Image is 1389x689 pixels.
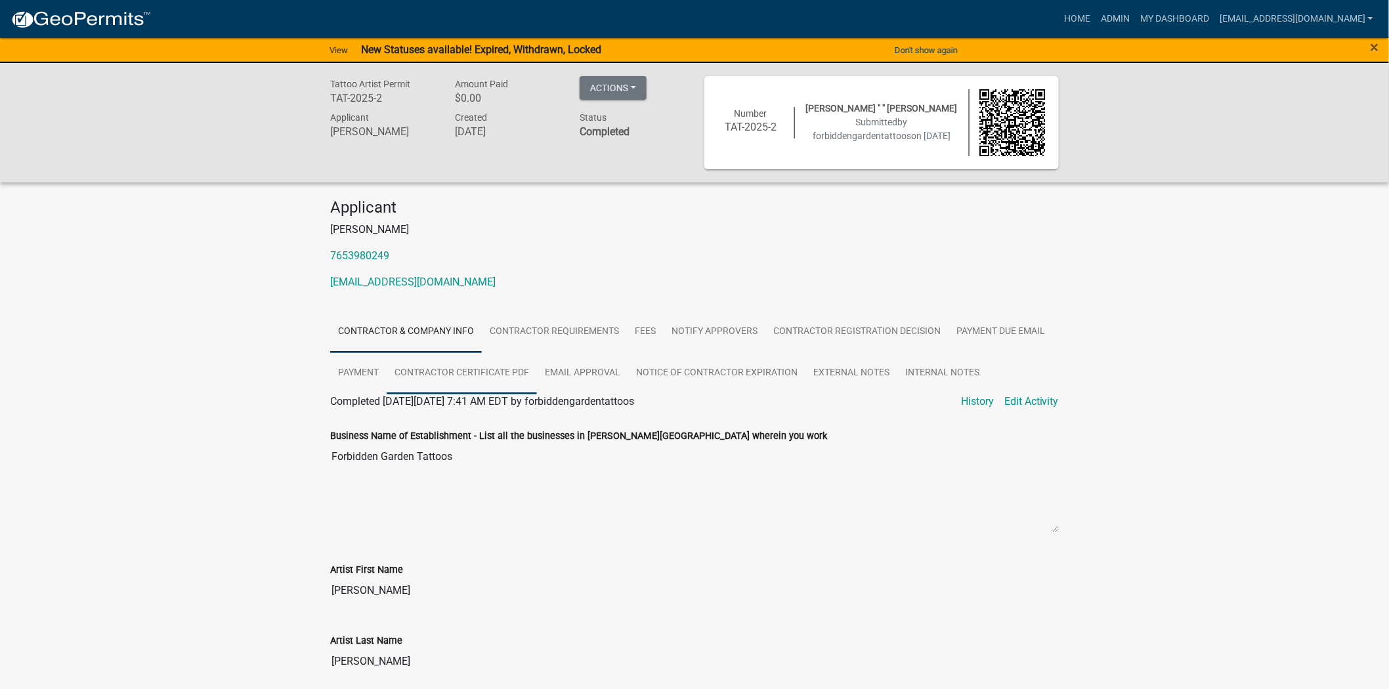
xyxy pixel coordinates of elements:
[580,125,630,138] strong: Completed
[1135,7,1214,31] a: My Dashboard
[361,43,601,56] strong: New Statuses available! Expired, Withdrawn, Locked
[580,112,607,123] span: Status
[330,276,496,288] a: [EMAIL_ADDRESS][DOMAIN_NAME]
[805,352,897,394] a: External Notes
[324,39,353,61] a: View
[897,352,987,394] a: Internal Notes
[330,637,402,646] label: Artist Last Name
[330,395,634,407] span: Completed [DATE][DATE] 7:41 AM EDT by forbiddengardentattoos
[1096,7,1135,31] a: Admin
[455,79,508,89] span: Amount Paid
[330,432,827,441] label: Business Name of Establishment - List all the businesses in [PERSON_NAME][GEOGRAPHIC_DATA] wherei...
[455,92,560,104] h6: $0.00
[330,198,1059,217] h4: Applicant
[1371,38,1379,56] span: ×
[1059,7,1096,31] a: Home
[628,352,805,394] a: Notice of Contractor Expiration
[330,444,1059,533] textarea: Forbidden Garden Tattoos
[330,566,403,575] label: Artist First Name
[455,125,560,138] h6: [DATE]
[482,311,627,353] a: Contractor Requirements
[580,76,647,100] button: Actions
[1004,394,1059,409] a: Edit Activity
[330,112,369,123] span: Applicant
[330,249,389,262] a: 7653980249
[717,121,784,133] h6: TAT-2025-2
[1214,7,1378,31] a: [EMAIL_ADDRESS][DOMAIN_NAME]
[330,222,1059,238] p: [PERSON_NAME]
[806,103,958,114] span: [PERSON_NAME] " " [PERSON_NAME]
[627,311,664,353] a: Fees
[387,352,537,394] a: Contractor Certificate PDF
[949,311,1053,353] a: Payment Due Email
[889,39,963,61] button: Don't show again
[1371,39,1379,55] button: Close
[664,311,765,353] a: Notify Approvers
[330,79,410,89] span: Tattoo Artist Permit
[330,125,435,138] h6: [PERSON_NAME]
[979,89,1046,156] img: QR code
[813,117,951,141] span: Submitted on [DATE]
[765,311,949,353] a: Contractor Registration Decision
[455,112,487,123] span: Created
[330,311,482,353] a: Contractor & Company Info
[961,394,994,409] a: History
[330,352,387,394] a: Payment
[735,108,767,119] span: Number
[330,92,435,104] h6: TAT-2025-2
[537,352,628,394] a: Email Approval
